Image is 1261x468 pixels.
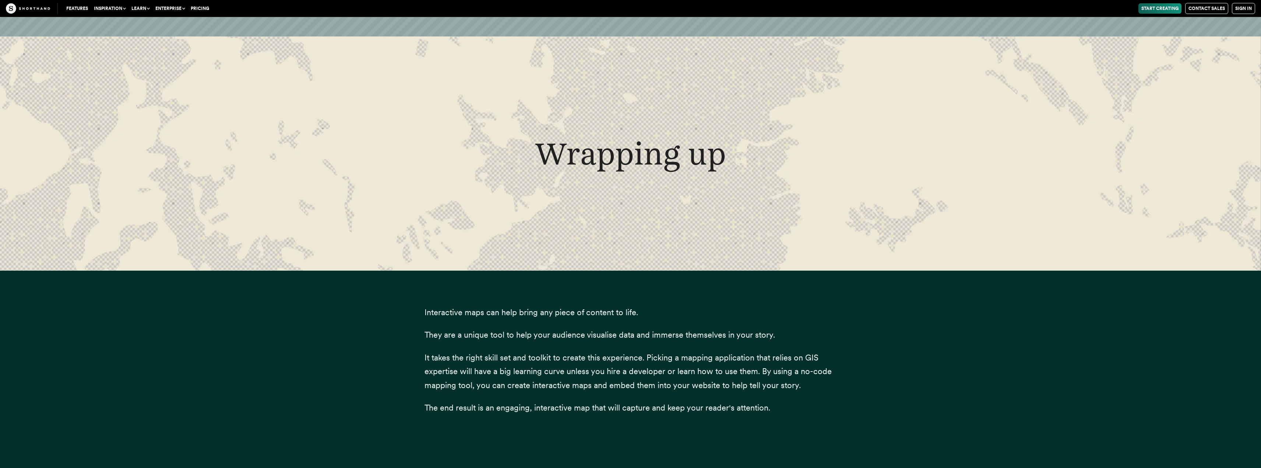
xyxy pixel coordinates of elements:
span: Wrapping up [535,134,726,172]
a: Start Creating [1138,3,1181,14]
button: Learn [128,3,152,14]
a: Contact Sales [1185,3,1228,14]
span: The end result is an engaging, interactive map that will capture and keep your reader's attention. [425,403,770,412]
span: It takes the right skill set and toolkit to create this experience. Picking a mapping application... [425,353,832,390]
span: Interactive maps can help bring any piece of content to life. [425,307,638,317]
a: Sign in [1232,3,1255,14]
span: They are a unique tool to help your audience visualise data and immerse themselves in your story. [425,330,775,339]
a: Features [63,3,91,14]
img: The Craft [6,3,50,14]
button: Inspiration [91,3,128,14]
a: Pricing [188,3,212,14]
button: Enterprise [152,3,188,14]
